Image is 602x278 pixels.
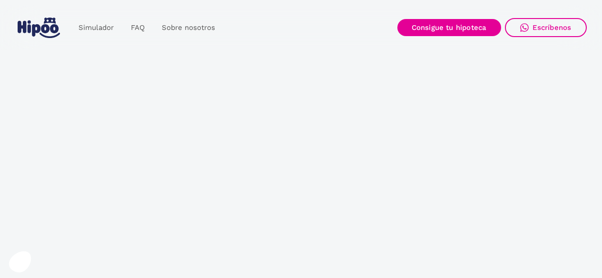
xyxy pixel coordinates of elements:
div: Escríbenos [533,23,572,32]
a: Sobre nosotros [153,19,224,37]
a: home [16,14,62,42]
a: Consigue tu hipoteca [397,19,501,36]
a: FAQ [122,19,153,37]
a: Simulador [70,19,122,37]
a: Escríbenos [505,18,587,37]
